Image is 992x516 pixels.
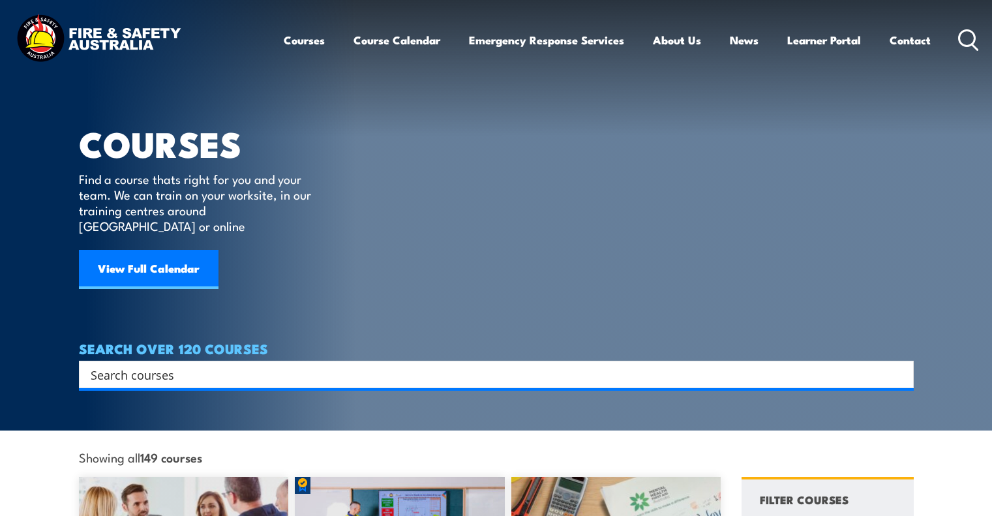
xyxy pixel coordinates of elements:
[79,171,317,234] p: Find a course thats right for you and your team. We can train on your worksite, in our training c...
[79,341,914,356] h4: SEARCH OVER 120 COURSES
[79,450,202,464] span: Showing all
[469,23,624,57] a: Emergency Response Services
[890,23,931,57] a: Contact
[79,250,218,289] a: View Full Calendar
[653,23,701,57] a: About Us
[93,365,888,384] form: Search form
[91,365,885,384] input: Search input
[284,23,325,57] a: Courses
[760,491,849,508] h4: FILTER COURSES
[787,23,861,57] a: Learner Portal
[353,23,440,57] a: Course Calendar
[79,128,330,159] h1: COURSES
[140,448,202,466] strong: 149 courses
[891,365,909,384] button: Search magnifier button
[730,23,759,57] a: News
